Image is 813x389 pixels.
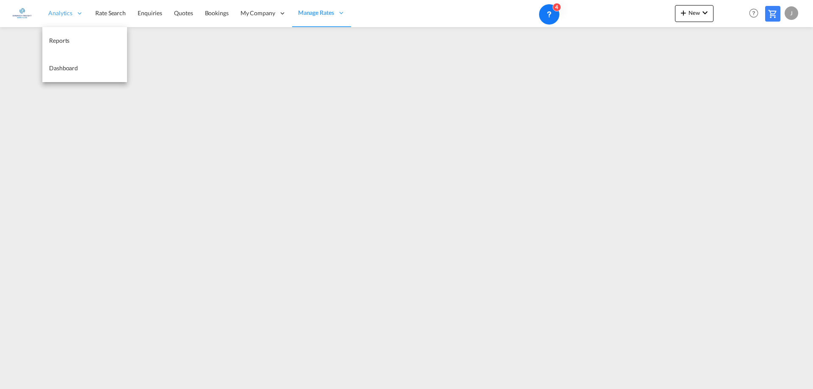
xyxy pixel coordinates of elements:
md-icon: icon-chevron-down [700,8,710,18]
span: Quotes [174,9,193,17]
span: New [678,9,710,16]
a: Dashboard [42,55,127,82]
img: e1326340b7c511ef854e8d6a806141ad.jpg [13,4,32,23]
span: My Company [241,9,275,17]
a: Reports [42,27,127,55]
div: J [785,6,798,20]
span: Analytics [48,9,72,17]
span: Reports [49,37,69,44]
span: Help [747,6,761,20]
md-icon: icon-plus 400-fg [678,8,689,18]
button: icon-plus 400-fgNewicon-chevron-down [675,5,713,22]
span: Bookings [205,9,229,17]
span: Manage Rates [298,8,334,17]
span: Enquiries [138,9,162,17]
span: Rate Search [95,9,126,17]
span: Dashboard [49,64,78,72]
div: Help [747,6,765,21]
